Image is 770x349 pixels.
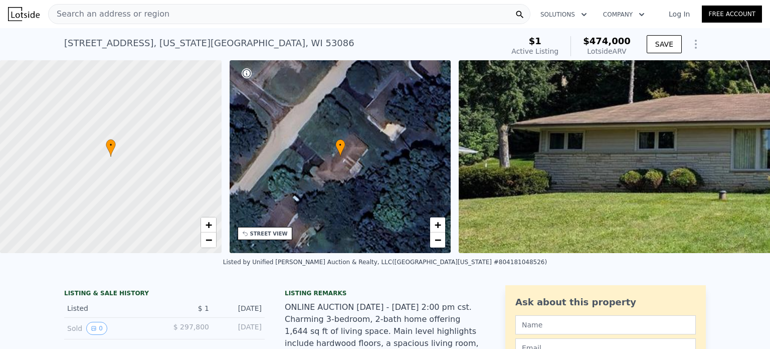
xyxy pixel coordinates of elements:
span: Search an address or region [49,8,169,20]
span: • [106,141,116,150]
div: [STREET_ADDRESS] , [US_STATE][GEOGRAPHIC_DATA] , WI 53086 [64,36,354,50]
a: Free Account [702,6,762,23]
div: [DATE] [217,303,262,313]
span: $ 1 [198,304,209,312]
button: Show Options [686,34,706,54]
span: − [205,234,212,246]
div: STREET VIEW [250,230,288,238]
a: Zoom in [201,217,216,232]
img: Lotside [8,7,40,21]
span: $1 [529,36,541,46]
div: Listed [67,303,156,313]
div: Sold [67,322,156,335]
div: Listed by Unified [PERSON_NAME] Auction & Realty, LLC ([GEOGRAPHIC_DATA][US_STATE] #804181048526) [223,259,547,266]
a: Log In [657,9,702,19]
span: $ 297,800 [173,323,209,331]
div: • [335,139,345,157]
span: $474,000 [583,36,631,46]
span: Active Listing [511,47,558,55]
button: SAVE [647,35,682,53]
span: • [335,141,345,150]
span: + [205,218,212,231]
a: Zoom in [430,217,445,232]
button: View historical data [86,322,107,335]
div: [DATE] [217,322,262,335]
div: Ask about this property [515,295,696,309]
div: • [106,139,116,157]
button: Company [595,6,653,24]
button: Solutions [532,6,595,24]
a: Zoom out [201,232,216,248]
div: Lotside ARV [583,46,631,56]
span: − [435,234,441,246]
div: LISTING & SALE HISTORY [64,289,265,299]
input: Name [515,315,696,334]
a: Zoom out [430,232,445,248]
span: + [435,218,441,231]
div: Listing remarks [285,289,485,297]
